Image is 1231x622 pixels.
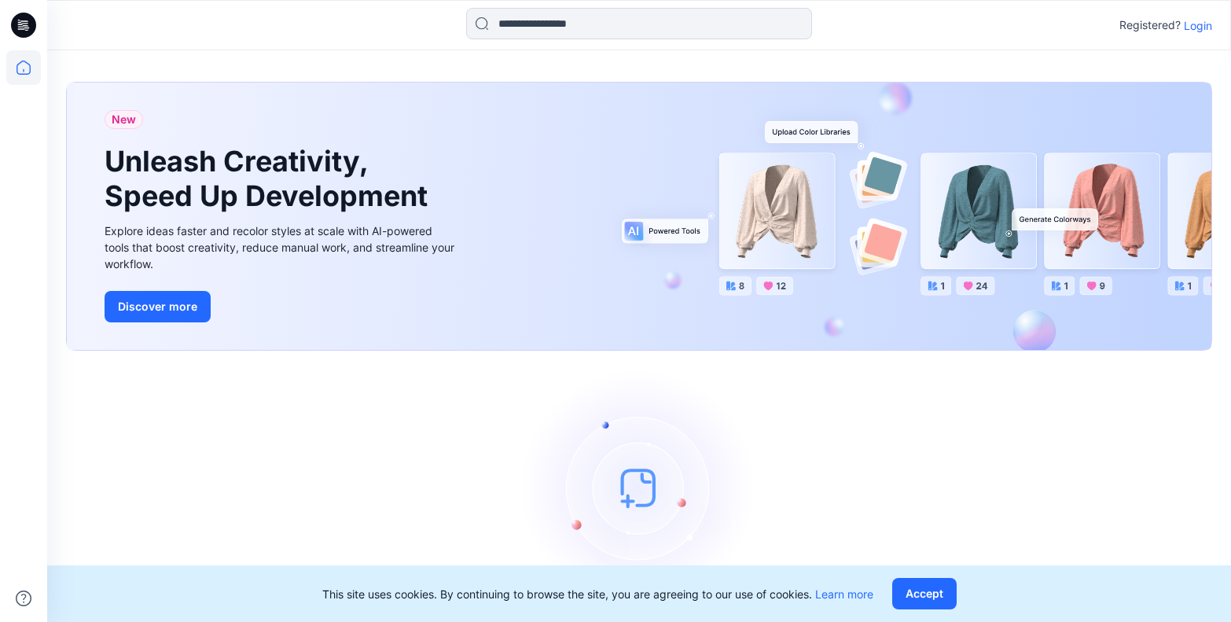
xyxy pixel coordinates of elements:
a: Discover more [105,291,458,322]
div: Explore ideas faster and recolor styles at scale with AI-powered tools that boost creativity, red... [105,223,458,272]
p: Login [1184,17,1212,34]
a: Learn more [815,587,873,601]
p: This site uses cookies. By continuing to browse the site, you are agreeing to our use of cookies. [322,586,873,602]
span: New [112,110,136,129]
p: Registered? [1119,16,1181,35]
button: Discover more [105,291,211,322]
img: empty-state-image.svg [521,370,757,605]
button: Accept [892,578,957,609]
h1: Unleash Creativity, Speed Up Development [105,145,435,212]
